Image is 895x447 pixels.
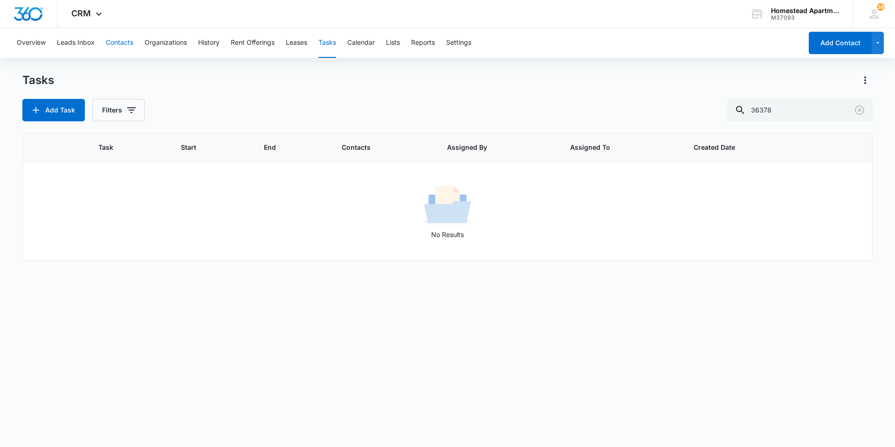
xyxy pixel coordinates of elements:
img: No Results [424,183,471,230]
div: account id [771,14,839,21]
button: Overview [17,28,46,58]
span: End [264,142,306,152]
span: Task [98,142,145,152]
button: Actions [858,73,873,88]
button: Tasks [318,28,336,58]
button: History [198,28,220,58]
input: Search Tasks [727,99,873,121]
button: Leases [286,28,307,58]
span: 38 [877,3,884,11]
h1: Tasks [22,73,54,87]
div: notifications count [877,3,884,11]
span: Assigned By [447,142,534,152]
p: No Results [23,230,872,239]
button: Contacts [106,28,133,58]
button: Lists [386,28,400,58]
span: Assigned To [570,142,657,152]
button: Add Task [22,99,85,121]
span: Start [181,142,228,152]
span: CRM [71,8,91,18]
button: Add Contact [809,32,872,54]
span: Contacts [342,142,411,152]
button: Rent Offerings [231,28,275,58]
span: Created Date [694,142,783,152]
button: Clear [852,103,867,118]
button: Leads Inbox [57,28,95,58]
button: Organizations [145,28,187,58]
button: Calendar [347,28,375,58]
div: account name [771,7,839,14]
button: Reports [411,28,435,58]
button: Filters [92,99,145,121]
button: Settings [446,28,471,58]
